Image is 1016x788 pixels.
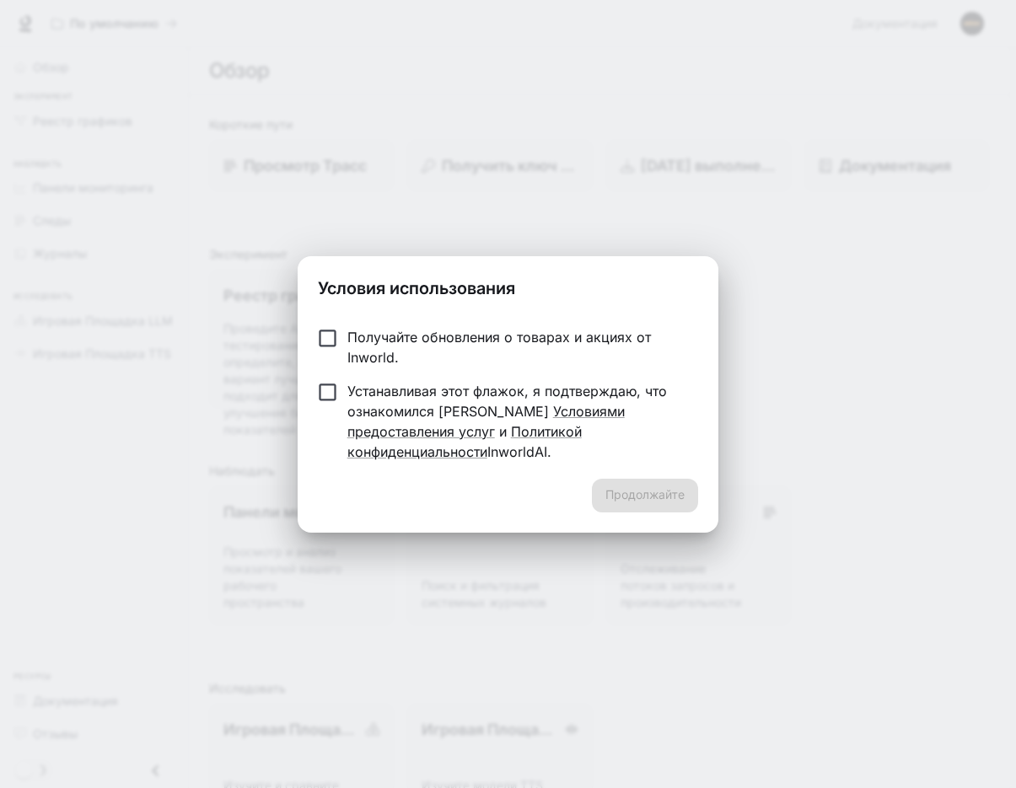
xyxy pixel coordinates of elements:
ya-tr-span: и [499,423,507,440]
a: Условиями предоставления услуг [347,403,625,440]
a: Политикой конфиденциальности [347,423,582,460]
ya-tr-span: InworldAI. [487,443,551,460]
ya-tr-span: Устанавливая этот флажок, я подтверждаю, что ознакомился [PERSON_NAME] [347,383,667,420]
ya-tr-span: Условия использования [318,278,515,298]
ya-tr-span: Получайте обновления о товарах и акциях от Inworld. [347,329,651,366]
